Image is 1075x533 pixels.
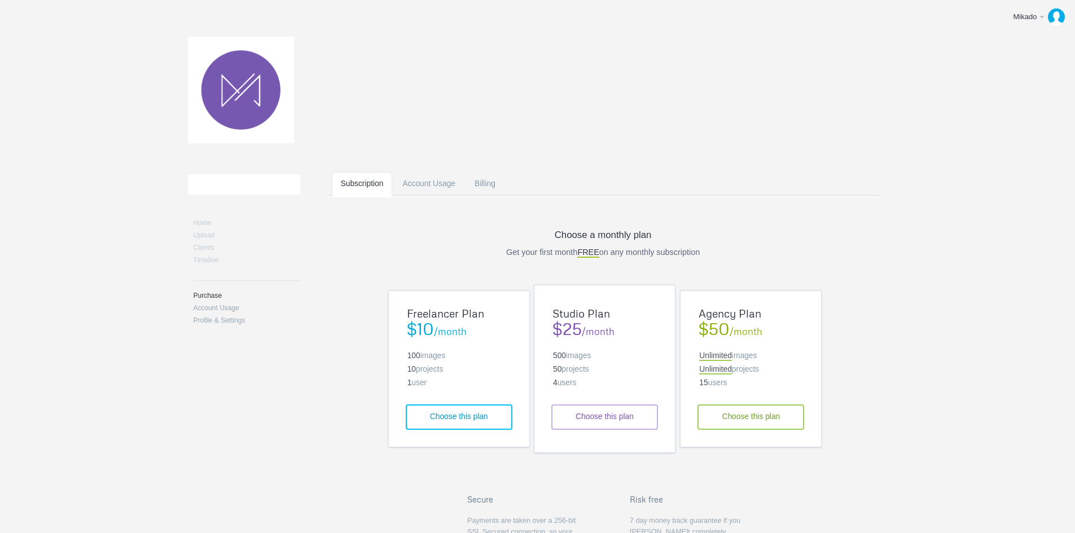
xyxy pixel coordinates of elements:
li: projects [406,365,512,373]
p: Get your first month on any monthly subscription [329,248,877,256]
strong: 1 [407,378,412,387]
h1: Choose a monthly plan [329,231,877,240]
strong: 100 [407,351,420,360]
h3: Secure [467,495,580,503]
span: /month [696,320,803,337]
strong: $50 [698,318,730,339]
a: Purchase [194,292,301,299]
a: Billing [466,172,504,217]
a: Mikado [1004,6,1069,28]
li: images [551,352,658,360]
li: images [697,352,804,360]
a: Clients [194,244,301,251]
a: Subscription [332,172,393,217]
strong: 4 [553,378,558,387]
li: images [406,352,512,360]
li: user [407,379,514,387]
span: /month [550,320,657,337]
a: Account Usage [393,172,464,217]
h2: Agency Plan [699,308,805,319]
a: Account Usage [194,305,301,311]
a: Upload [194,232,215,239]
a: Home [194,219,301,226]
li: users [699,379,806,387]
a: Choose this plan [697,404,804,430]
h2: Freelancer Plan [407,308,514,319]
li: projects [551,365,658,373]
strong: FREE [577,248,599,258]
strong: 15 [699,378,708,387]
strong: Unlimited [699,365,732,375]
a: Profile & Settings [194,317,301,324]
img: 8cb71022f70305bd14c1f6b5da3a7a61 [1048,8,1065,25]
strong: Unlimited [699,351,732,361]
strong: 500 [553,351,566,360]
div: Mikado [1013,11,1038,23]
a: Choose this plan [551,404,658,430]
a: Choose this plan [406,404,512,430]
strong: 10 [407,365,416,373]
h2: Studio Plan [552,308,659,319]
strong: $10 [406,318,434,339]
li: projects [697,365,804,373]
span: /month [405,320,511,337]
img: mikadoplus-logo_20150211090936.png [188,37,295,143]
strong: $25 [552,318,582,339]
h3: Risk free [630,495,743,503]
strong: 50 [553,365,561,373]
li: users [553,379,660,387]
a: Timeline [194,257,301,263]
